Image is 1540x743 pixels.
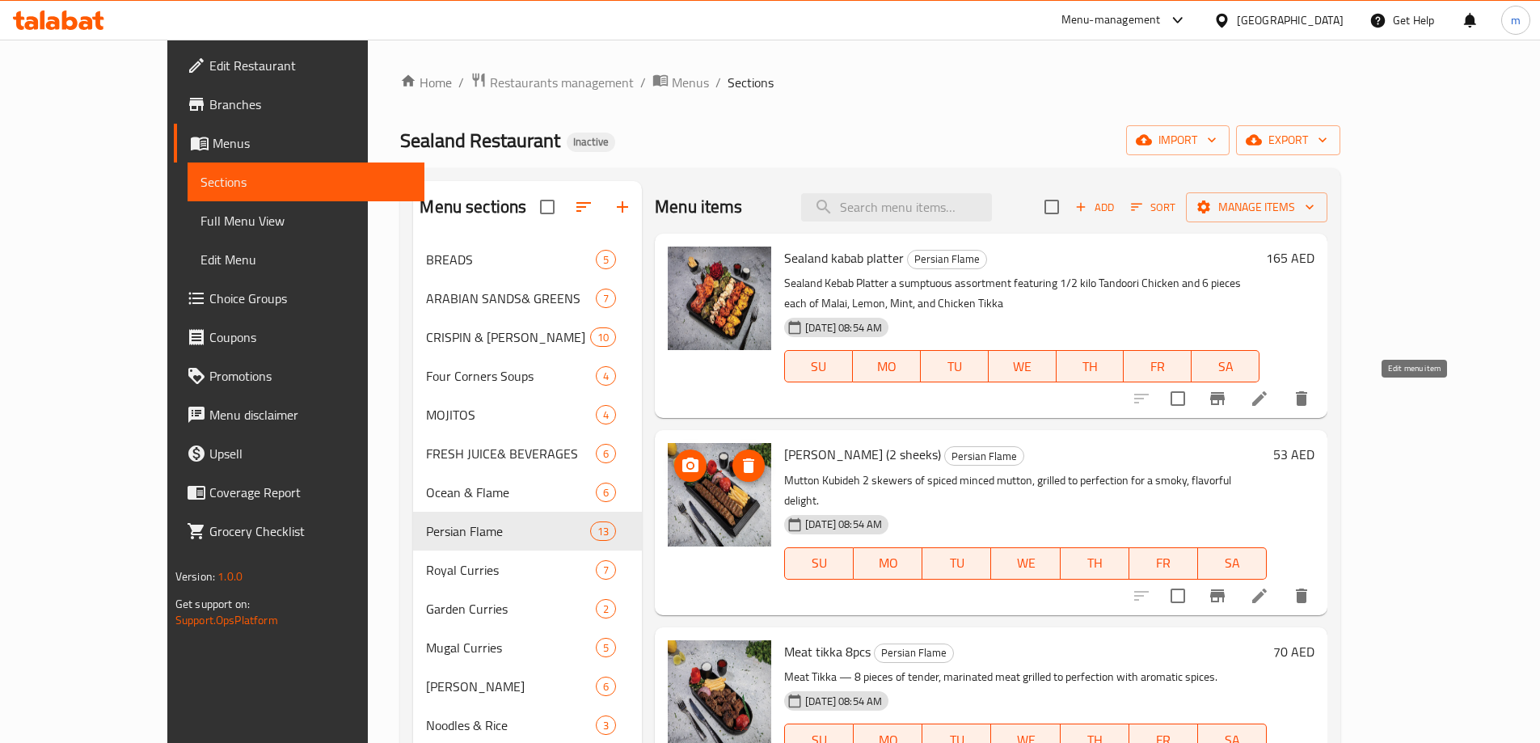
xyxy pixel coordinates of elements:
a: Upsell [174,434,424,473]
h6: 165 AED [1266,247,1314,269]
div: Persian Flame [944,446,1024,466]
div: items [590,521,616,541]
span: Add [1073,198,1116,217]
a: Grocery Checklist [174,512,424,551]
div: items [596,483,616,502]
div: Royal Curries7 [413,551,642,589]
span: Choice Groups [209,289,411,308]
span: Mugal Curries [426,638,596,657]
a: Menus [174,124,424,163]
span: Edit Menu [200,250,411,269]
span: Select section [1035,190,1069,224]
span: Sections [200,172,411,192]
button: export [1236,125,1340,155]
div: items [596,560,616,580]
span: Persian Flame [875,644,953,662]
span: Add item [1069,195,1120,220]
span: 10 [591,330,615,345]
div: Menu-management [1061,11,1161,30]
button: SU [784,350,853,382]
div: Persian Flame [426,521,589,541]
span: Grocery Checklist [209,521,411,541]
div: items [596,250,616,269]
span: 1.0.0 [217,566,243,587]
span: 6 [597,485,615,500]
a: Edit Menu [188,240,424,279]
span: Upsell [209,444,411,463]
span: 13 [591,524,615,539]
span: Select all sections [530,190,564,224]
span: Sealand Restaurant [400,122,560,158]
a: Edit menu item [1250,586,1269,606]
button: delete image [732,450,765,482]
span: TU [927,355,982,378]
span: ARABIAN SANDS& GREENS [426,289,596,308]
li: / [640,73,646,92]
span: Restaurants management [490,73,634,92]
span: [DATE] 08:54 AM [799,320,888,336]
span: import [1139,130,1217,150]
span: MO [860,551,916,575]
button: MO [853,350,921,382]
div: Ocean & Flame [426,483,596,502]
div: ARABIAN SANDS& GREENS7 [413,279,642,318]
button: TU [922,547,991,580]
div: items [596,444,616,463]
a: Promotions [174,357,424,395]
span: WE [995,355,1050,378]
span: Persian Flame [908,250,986,268]
span: [PERSON_NAME] (2 sheeks) [784,442,941,466]
div: items [596,638,616,657]
button: TH [1061,547,1129,580]
div: [GEOGRAPHIC_DATA] [1237,11,1344,29]
nav: breadcrumb [400,72,1340,93]
span: SA [1198,355,1253,378]
a: Restaurants management [470,72,634,93]
span: Royal Curries [426,560,596,580]
button: Add [1069,195,1120,220]
button: Branch-specific-item [1198,379,1237,418]
span: Four Corners Soups [426,366,596,386]
li: / [458,73,464,92]
button: Branch-specific-item [1198,576,1237,615]
span: Coupons [209,327,411,347]
span: Sealand kabab platter [784,246,904,270]
span: 2 [597,602,615,617]
span: Sort [1131,198,1175,217]
span: WE [998,551,1053,575]
span: 3 [597,718,615,733]
span: Select to update [1161,579,1195,613]
button: delete [1282,379,1321,418]
a: Full Menu View [188,201,424,240]
span: TH [1067,551,1123,575]
span: 6 [597,679,615,694]
span: Get support on: [175,593,250,614]
button: FR [1124,350,1192,382]
span: MOJITOS [426,405,596,424]
span: Branches [209,95,411,114]
a: Menu disclaimer [174,395,424,434]
h2: Menu items [655,195,743,219]
button: TU [921,350,989,382]
p: Meat Tikka — 8 pieces of tender, marinated meat grilled to perfection with aromatic spices. [784,667,1267,687]
span: Select to update [1161,382,1195,416]
span: SU [791,355,846,378]
div: items [596,366,616,386]
button: Sort [1127,195,1179,220]
div: items [590,327,616,347]
a: Coupons [174,318,424,357]
div: Garden Curries [426,599,596,618]
div: FRESH JUICE& BEVERAGES [426,444,596,463]
h6: 53 AED [1273,443,1314,466]
h2: Menu sections [420,195,526,219]
span: Menu disclaimer [209,405,411,424]
div: Persian Flame13 [413,512,642,551]
div: items [596,677,616,696]
div: Persian Flame [907,250,987,269]
div: [PERSON_NAME]6 [413,667,642,706]
span: 5 [597,252,615,268]
span: 4 [597,407,615,423]
span: 7 [597,291,615,306]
